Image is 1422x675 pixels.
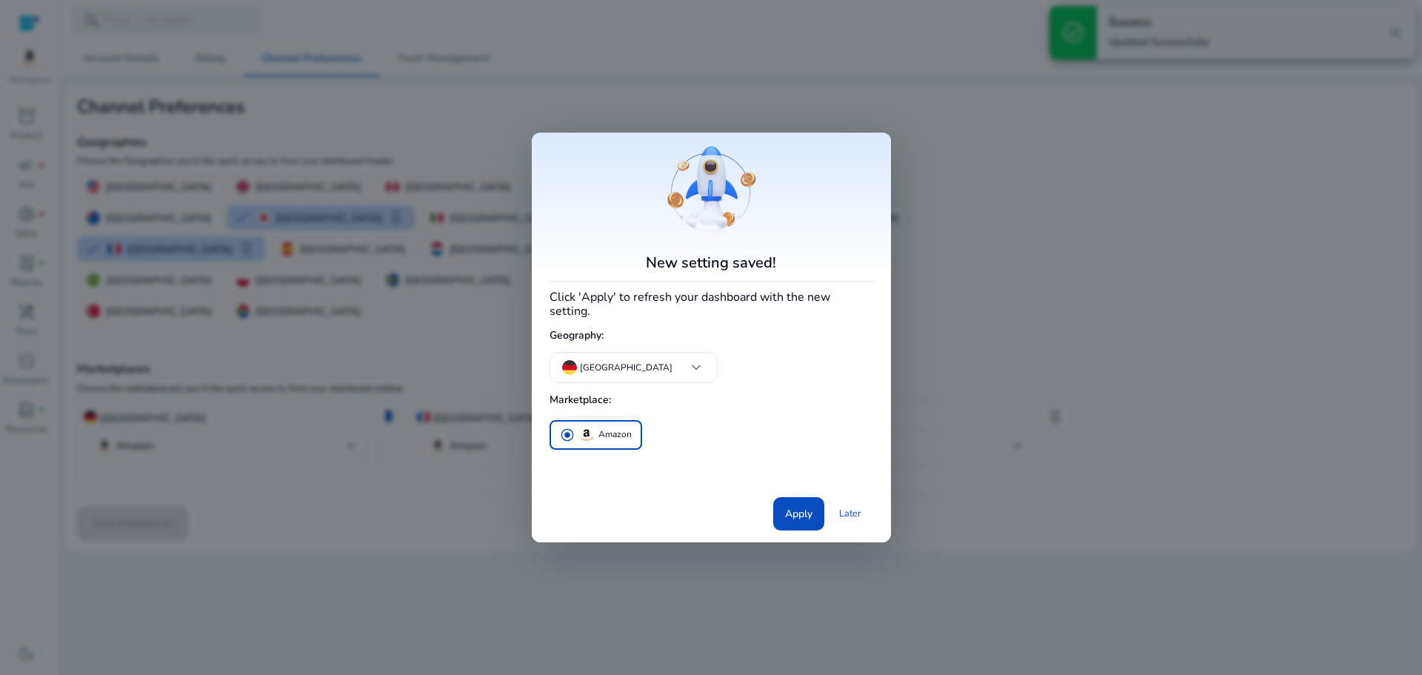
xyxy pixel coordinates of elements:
p: Amazon [598,427,632,442]
img: de.svg [562,360,577,375]
p: [GEOGRAPHIC_DATA] [580,361,672,374]
span: Apply [785,506,812,522]
h4: Click 'Apply' to refresh your dashboard with the new setting. [550,287,873,319]
a: Later [827,500,873,527]
h5: Marketplace: [550,388,873,413]
img: amazon.svg [578,426,595,444]
button: Apply [773,497,824,531]
span: keyboard_arrow_down [687,359,705,376]
span: radio_button_checked [560,428,575,442]
h5: Geography: [550,324,873,348]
